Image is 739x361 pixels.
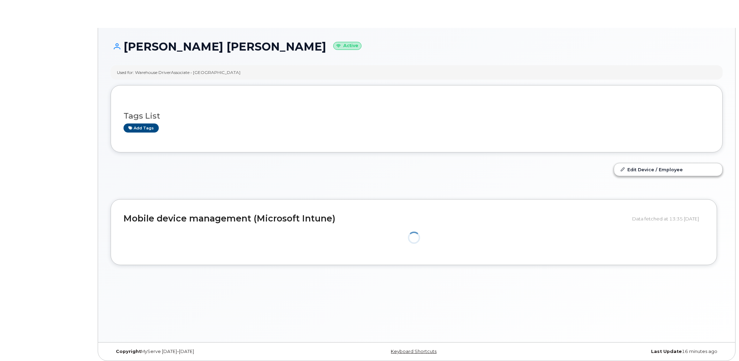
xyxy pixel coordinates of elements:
[117,69,240,75] div: Used for: Warehouse DriverAssociate • [GEOGRAPHIC_DATA]
[333,42,361,50] small: Active
[614,163,722,176] a: Edit Device / Employee
[651,349,682,354] strong: Last Update
[111,40,723,53] h1: [PERSON_NAME] [PERSON_NAME]
[518,349,723,354] div: 16 minutes ago
[632,212,704,225] div: Data fetched at 13:35 [DATE]
[124,112,710,120] h3: Tags List
[391,349,436,354] a: Keyboard Shortcuts
[124,214,627,224] h2: Mobile device management (Microsoft Intune)
[116,349,141,354] strong: Copyright
[111,349,315,354] div: MyServe [DATE]–[DATE]
[124,123,159,132] a: Add tags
